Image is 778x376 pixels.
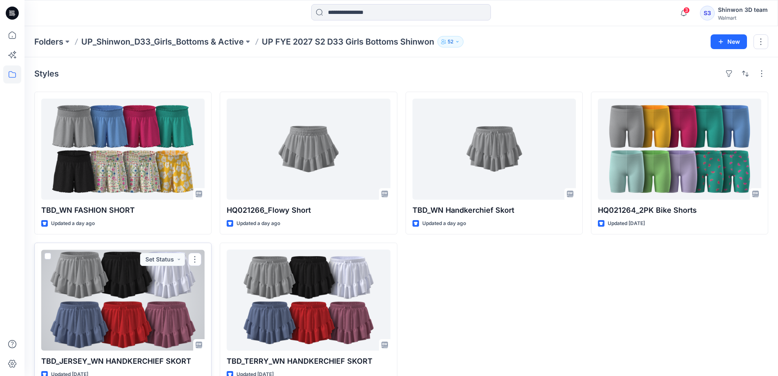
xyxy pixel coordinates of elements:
[41,356,205,367] p: TBD_JERSEY_WN HANDKERCHIEF SKORT
[608,219,645,228] p: Updated [DATE]
[718,15,768,21] div: Walmart
[711,34,747,49] button: New
[236,219,280,228] p: Updated a day ago
[227,356,390,367] p: TBD_TERRY_WN HANDKERCHIEF SKORT
[41,99,205,200] a: TBD_WN FASHION SHORT
[683,7,690,14] span: 3
[34,69,59,79] h4: Styles
[598,99,761,200] a: HQ021264_2PK Bike Shorts
[437,36,464,47] button: 52
[227,250,390,351] a: TBD_TERRY_WN HANDKERCHIEF SKORT
[41,250,205,351] a: TBD_JERSEY_WN HANDKERCHIEF SKORT
[718,5,768,15] div: Shinwon 3D team
[34,36,63,47] a: Folders
[227,205,390,216] p: HQ021266_Flowy Short
[412,205,576,216] p: TBD_WN Handkerchief Skort
[81,36,244,47] a: UP_Shinwon_D33_Girls_Bottoms & Active
[227,99,390,200] a: HQ021266_Flowy Short
[448,37,453,46] p: 52
[700,6,715,20] div: S3
[412,99,576,200] a: TBD_WN Handkerchief Skort
[51,219,95,228] p: Updated a day ago
[262,36,434,47] p: UP FYE 2027 S2 D33 Girls Bottoms Shinwon
[41,205,205,216] p: TBD_WN FASHION SHORT
[598,205,761,216] p: HQ021264_2PK Bike Shorts
[422,219,466,228] p: Updated a day ago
